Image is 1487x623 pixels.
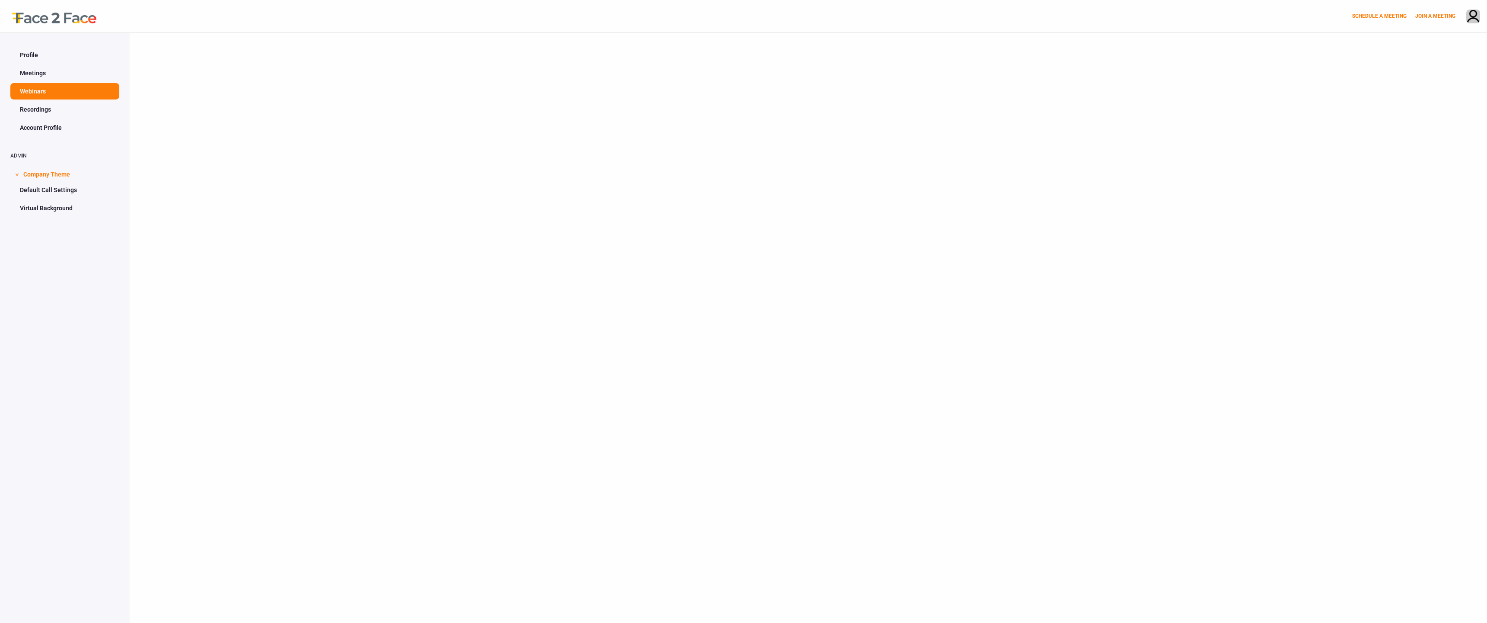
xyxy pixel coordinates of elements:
[10,83,119,100] a: Webinars
[10,47,119,63] a: Profile
[1415,13,1455,19] a: JOIN A MEETING
[10,101,119,118] a: Recordings
[23,165,70,182] span: Company Theme
[10,153,119,159] h2: ADMIN
[10,200,119,216] a: Virtual Background
[13,173,21,176] span: >
[10,65,119,81] a: Meetings
[10,182,119,198] a: Default Call Settings
[1467,10,1480,24] img: avatar.710606db.png
[10,119,119,136] a: Account Profile
[1352,13,1407,19] a: SCHEDULE A MEETING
